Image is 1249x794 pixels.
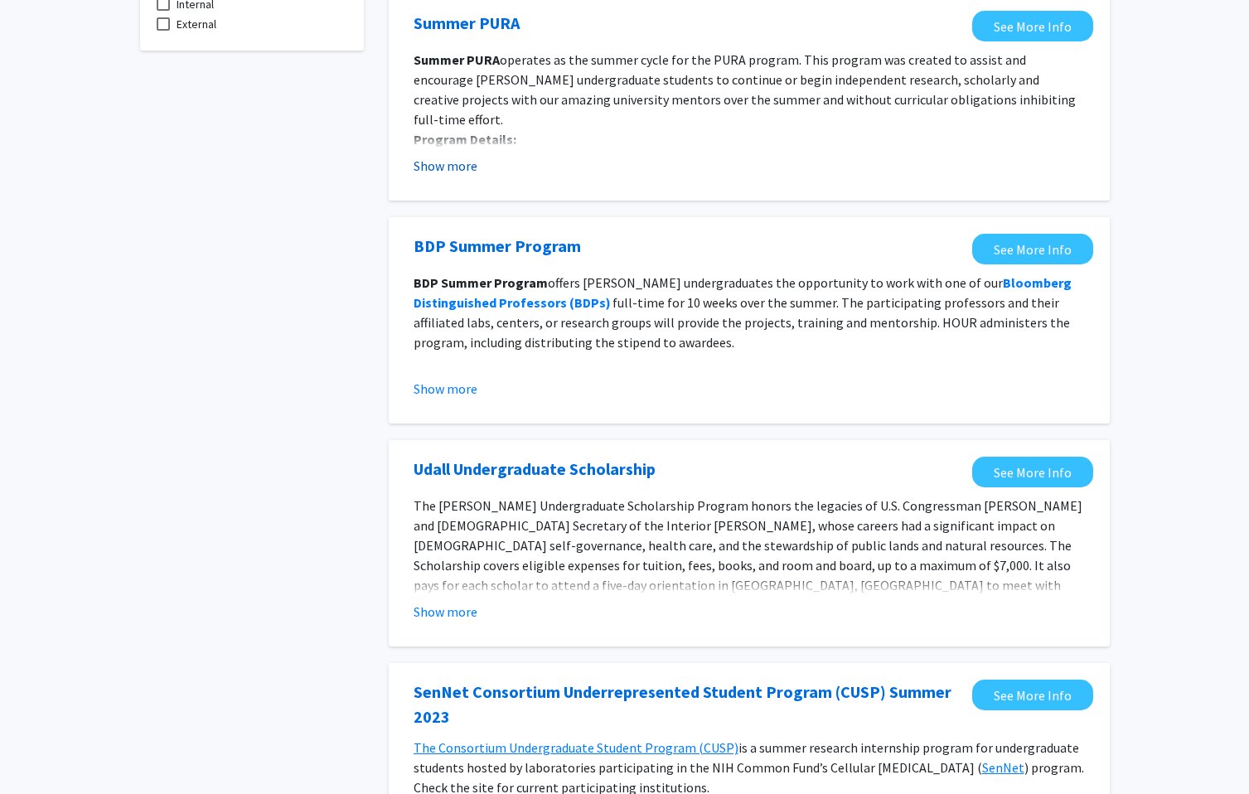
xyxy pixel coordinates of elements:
[414,51,500,68] strong: Summer PURA
[972,11,1093,41] a: Opens in a new tab
[972,234,1093,264] a: Opens in a new tab
[972,457,1093,487] a: Opens in a new tab
[177,14,216,34] span: External
[414,234,581,259] a: Opens in a new tab
[414,602,477,622] button: Show more
[414,379,477,399] button: Show more
[414,457,656,482] a: Opens in a new tab
[414,51,1076,128] span: operates as the summer cycle for the PURA program. This program was created to assist and encoura...
[12,719,70,782] iframe: Chat
[982,759,1024,776] a: SenNet
[414,131,516,148] strong: Program Details:
[414,274,548,291] strong: BDP Summer Program
[972,680,1093,710] a: Opens in a new tab
[414,739,738,756] a: The Consortium Undergraduate Student Program (CUSP)
[414,156,477,176] button: Show more
[414,273,1085,352] p: offers [PERSON_NAME] undergraduates the opportunity to work with one of our full-time for 10 week...
[414,680,964,729] a: Opens in a new tab
[414,11,520,36] a: Opens in a new tab
[414,497,1082,633] span: The [PERSON_NAME] Undergraduate Scholarship Program honors the legacies of U.S. Congressman [PERS...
